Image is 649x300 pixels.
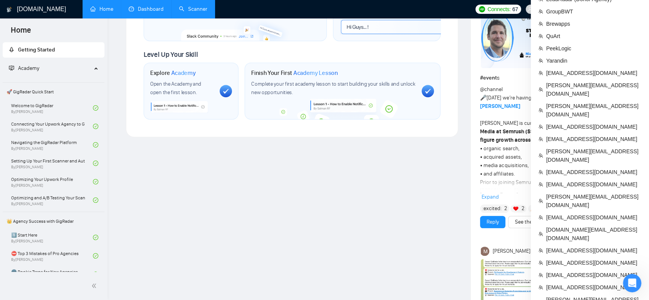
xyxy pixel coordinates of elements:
[11,136,93,153] a: Navigating the GigRadar PlatformBy[PERSON_NAME]
[171,69,196,77] span: Academy
[93,272,98,277] span: check-circle
[538,137,543,141] span: team
[90,6,113,12] a: homeHome
[93,105,98,111] span: check-circle
[508,216,555,228] button: See the details
[482,194,499,200] span: Expand
[480,103,520,109] a: [PERSON_NAME]
[11,173,93,190] a: Optimizing Your Upwork ProfileBy[PERSON_NAME]
[538,260,543,265] span: team
[538,182,543,187] span: team
[538,199,543,203] span: team
[546,44,641,53] span: PeekLogic
[623,274,641,292] iframe: Intercom live chat
[546,102,641,119] span: [PERSON_NAME][EMAIL_ADDRESS][DOMAIN_NAME]
[18,65,39,71] span: Academy
[11,229,93,246] a: 1️⃣ Start HereBy[PERSON_NAME]
[487,218,499,226] a: Reply
[522,205,525,212] span: 2
[538,71,543,75] span: team
[513,206,518,211] img: ❤️
[546,147,641,164] span: [PERSON_NAME][EMAIL_ADDRESS][DOMAIN_NAME]
[538,273,543,277] span: team
[9,65,39,71] span: Academy
[546,180,641,189] span: [EMAIL_ADDRESS][DOMAIN_NAME]
[3,42,104,58] li: Getting Started
[538,87,543,92] span: team
[480,94,487,101] span: 🎤
[93,197,98,203] span: check-circle
[11,247,93,264] a: ⛔ Top 3 Mistakes of Pro AgenciesBy[PERSON_NAME]
[93,253,98,259] span: check-circle
[482,204,502,213] span: :excited:
[546,20,641,28] span: Brewapps
[546,81,641,98] span: [PERSON_NAME][EMAIL_ADDRESS][DOMAIN_NAME]
[480,74,621,82] h1: # events
[480,216,505,228] button: Reply
[150,81,201,96] span: Open the Academy and open the first lesson.
[480,86,503,93] span: @channel
[546,32,641,40] span: QuArt
[538,9,543,14] span: team
[93,179,98,184] span: check-circle
[546,283,641,292] span: [EMAIL_ADDRESS][DOMAIN_NAME]
[546,246,641,255] span: [EMAIL_ADDRESS][DOMAIN_NAME]
[538,215,543,220] span: team
[546,123,641,131] span: [EMAIL_ADDRESS][DOMAIN_NAME]
[11,118,93,135] a: Connecting Your Upwork Agency to GigRadarBy[PERSON_NAME]
[93,235,98,240] span: check-circle
[538,22,543,26] span: team
[538,108,543,113] span: team
[9,47,14,52] span: rocket
[7,3,12,16] img: logo
[538,46,543,51] span: team
[538,124,543,129] span: team
[546,192,641,209] span: [PERSON_NAME][EMAIL_ADDRESS][DOMAIN_NAME]
[546,135,641,143] span: [EMAIL_ADDRESS][DOMAIN_NAME]
[493,247,530,255] span: [PERSON_NAME]
[487,5,510,13] span: Connects:
[546,259,641,267] span: [EMAIL_ADDRESS][DOMAIN_NAME]
[546,69,641,77] span: [EMAIL_ADDRESS][DOMAIN_NAME]
[93,124,98,129] span: check-circle
[181,15,290,41] img: slackcommunity-bg.png
[91,282,99,290] span: double-left
[538,58,543,63] span: team
[546,213,641,222] span: [EMAIL_ADDRESS][DOMAIN_NAME]
[251,81,416,96] span: Complete your first academy lesson to start building your skills and unlock new opportunities.
[11,155,93,172] a: Setting Up Your First Scanner and Auto-BidderBy[PERSON_NAME]
[538,248,543,253] span: team
[546,168,641,176] span: [EMAIL_ADDRESS][DOMAIN_NAME]
[479,6,485,12] img: upwork-logo.png
[251,69,338,77] h1: Finish Your First
[546,271,641,279] span: [EMAIL_ADDRESS][DOMAIN_NAME]
[11,266,93,283] a: 🌚 Rookie Traps for New Agencies
[546,56,641,65] span: Yarandin
[538,153,543,158] span: team
[515,218,548,226] a: See the details
[528,7,533,12] span: user
[3,84,104,99] span: 🚀 GigRadar Quick Start
[93,142,98,148] span: check-circle
[179,6,207,12] a: searchScanner
[546,225,641,242] span: [DOMAIN_NAME][EMAIL_ADDRESS][DOMAIN_NAME]
[538,285,543,290] span: team
[538,232,543,236] span: team
[11,99,93,116] a: Welcome to GigRadarBy[PERSON_NAME]
[293,69,338,77] span: Academy Lesson
[129,6,164,12] a: dashboardDashboard
[504,205,507,212] span: 2
[11,192,93,209] a: Optimizing and A/B Testing Your Scanner for Better ResultsBy[PERSON_NAME]
[546,7,641,16] span: GroupBWT
[481,7,573,68] img: F09E0NJK02H-Nick%20Eubanks.png
[9,65,14,71] span: fund-projection-screen
[512,5,518,13] span: 67
[18,46,55,53] span: Getting Started
[538,170,543,174] span: team
[481,247,490,256] img: Mihir Thaker
[538,34,543,38] span: team
[144,50,198,59] span: Level Up Your Skill
[150,69,196,77] h1: Explore
[3,214,104,229] span: 👑 Agency Success with GigRadar
[93,161,98,166] span: check-circle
